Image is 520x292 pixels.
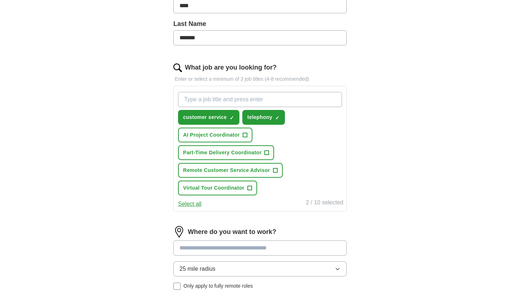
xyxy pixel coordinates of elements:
[183,167,270,174] span: Remote Customer Service Advisor
[183,114,227,121] span: customer service
[178,200,201,208] button: Select all
[188,227,276,237] label: Where do you want to work?
[183,149,261,156] span: Part-Time Delivery Coordinator
[306,198,343,208] div: 2 / 10 selected
[173,261,347,276] button: 25 mile radius
[183,282,253,290] span: Only apply to fully remote roles
[178,145,274,160] button: Part-Time Delivery Coordinator
[173,63,182,72] img: search.png
[275,115,279,121] span: ✓
[230,115,234,121] span: ✓
[178,181,257,195] button: Virtual Tour Coordinator
[178,92,342,107] input: Type a job title and press enter
[178,128,252,142] button: AI Project Coordinator
[178,163,283,178] button: Remote Customer Service Advisor
[247,114,272,121] span: telephony
[173,75,347,83] p: Enter or select a minimum of 3 job titles (4-8 recommended)
[242,110,285,125] button: telephony✓
[185,63,277,72] label: What job are you looking for?
[183,184,244,192] span: Virtual Tour Coordinator
[173,19,347,29] label: Last Name
[173,226,185,238] img: location.png
[178,110,239,125] button: customer service✓
[183,131,240,139] span: AI Project Coordinator
[179,265,216,273] span: 25 mile radius
[173,283,181,290] input: Only apply to fully remote roles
